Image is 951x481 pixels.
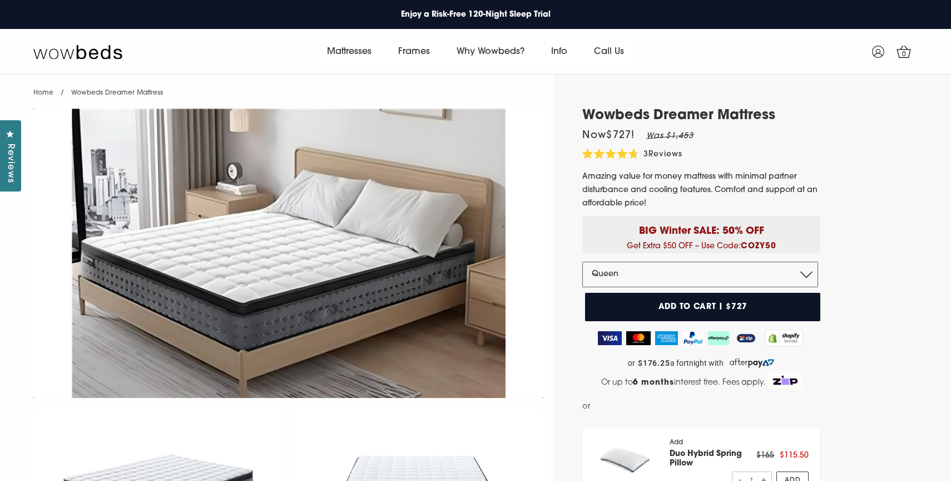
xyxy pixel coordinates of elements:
span: Reviews [3,144,17,183]
a: Why Wowbeds? [443,36,538,67]
span: or [582,400,591,414]
a: Enjoy a Risk-Free 120-Night Sleep Trial [395,3,556,26]
a: Call Us [581,36,637,67]
span: $165 [756,451,774,460]
a: or $176.25 a fortnight with [582,355,820,371]
em: Was $1,453 [646,132,694,140]
a: Mattresses [314,36,385,67]
img: MasterCard Logo [626,331,651,345]
span: $115.50 [780,451,809,460]
span: Wowbeds Dreamer Mattress [71,90,163,96]
span: or [628,359,635,368]
a: Info [538,36,581,67]
img: AfterPay Logo [707,331,730,345]
nav: breadcrumbs [33,75,163,103]
span: Or up to interest free. Fees apply. [601,379,766,387]
button: Add to cart | $727 [585,293,820,321]
h1: Wowbeds Dreamer Mattress [582,108,820,124]
a: Home [33,90,53,96]
img: American Express Logo [655,331,678,345]
a: Duo Hybrid Spring Pillow [670,450,742,468]
img: Visa Logo [598,331,622,345]
span: Amazing value for money mattress with minimal partner disturbance and cooling features. Comfort a... [582,173,818,208]
img: Zip Logo [768,373,803,389]
span: a fortnight with [670,359,724,368]
strong: 6 months [633,379,674,387]
span: Now $727 ! [582,131,635,141]
a: Frames [385,36,443,67]
a: 0 [890,38,918,66]
span: Get Extra $50 OFF – Use Code: [627,242,776,251]
p: BIG Winter SALE: 50% OFF [591,216,812,239]
span: 0 [899,49,910,60]
img: Shopify secure badge [765,330,804,346]
strong: $176.25 [638,359,671,368]
img: pillow_140x.png [594,439,658,481]
img: ZipPay Logo [734,331,757,345]
img: Wow Beds Logo [33,44,122,60]
div: 3Reviews [582,149,682,161]
b: COZY50 [741,242,776,251]
iframe: PayPal Message 1 [593,400,819,418]
span: 3 [643,150,648,159]
span: / [61,90,64,96]
span: Reviews [648,150,682,159]
img: PayPal Logo [682,331,704,345]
